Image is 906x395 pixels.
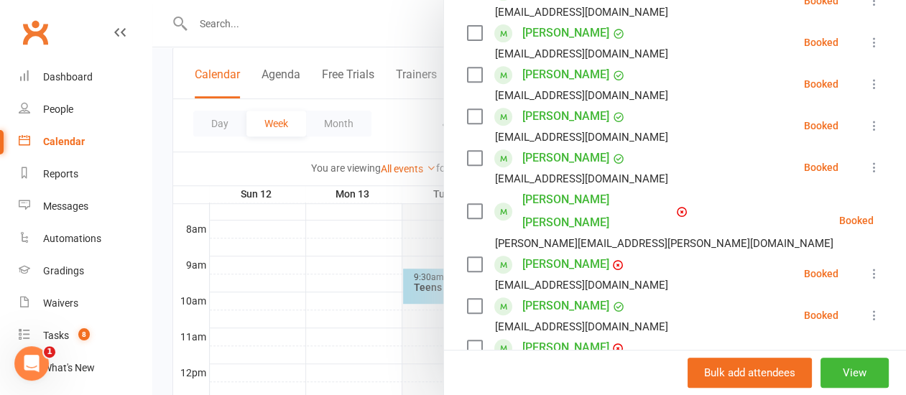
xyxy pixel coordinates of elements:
div: Booked [804,162,838,172]
a: Tasks 8 [19,320,152,352]
a: Gradings [19,255,152,287]
div: [EMAIL_ADDRESS][DOMAIN_NAME] [495,317,668,336]
a: Clubworx [17,14,53,50]
div: Booked [804,37,838,47]
div: [EMAIL_ADDRESS][DOMAIN_NAME] [495,45,668,63]
div: People [43,103,73,115]
div: Booked [804,269,838,279]
a: What's New [19,352,152,384]
div: [EMAIL_ADDRESS][DOMAIN_NAME] [495,128,668,147]
div: [EMAIL_ADDRESS][DOMAIN_NAME] [495,276,668,294]
a: [PERSON_NAME] [522,63,609,86]
button: View [821,358,889,388]
div: Tasks [43,330,69,341]
div: Calendar [43,136,85,147]
a: Calendar [19,126,152,158]
div: Messages [43,200,88,212]
div: [PERSON_NAME][EMAIL_ADDRESS][PERSON_NAME][DOMAIN_NAME] [495,234,833,253]
div: [EMAIL_ADDRESS][DOMAIN_NAME] [495,86,668,105]
a: [PERSON_NAME] [522,336,609,359]
div: Dashboard [43,71,93,83]
a: Reports [19,158,152,190]
a: People [19,93,152,126]
a: [PERSON_NAME] [522,22,609,45]
div: Reports [43,168,78,180]
div: [EMAIL_ADDRESS][DOMAIN_NAME] [495,3,668,22]
a: [PERSON_NAME] [522,105,609,128]
button: Bulk add attendees [688,358,812,388]
a: [PERSON_NAME] [PERSON_NAME] [522,188,673,234]
a: Dashboard [19,61,152,93]
div: Automations [43,233,101,244]
div: Waivers [43,297,78,309]
div: Booked [804,79,838,89]
a: Waivers [19,287,152,320]
a: Automations [19,223,152,255]
div: Booked [839,215,874,226]
span: 1 [44,346,55,358]
div: Booked [804,121,838,131]
div: What's New [43,362,95,373]
a: [PERSON_NAME] [522,253,609,276]
a: [PERSON_NAME] [522,294,609,317]
iframe: Intercom live chat [14,346,49,381]
div: Booked [804,310,838,320]
span: 8 [78,328,90,340]
div: [EMAIL_ADDRESS][DOMAIN_NAME] [495,169,668,188]
a: Messages [19,190,152,223]
div: Gradings [43,265,84,276]
a: [PERSON_NAME] [522,147,609,169]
